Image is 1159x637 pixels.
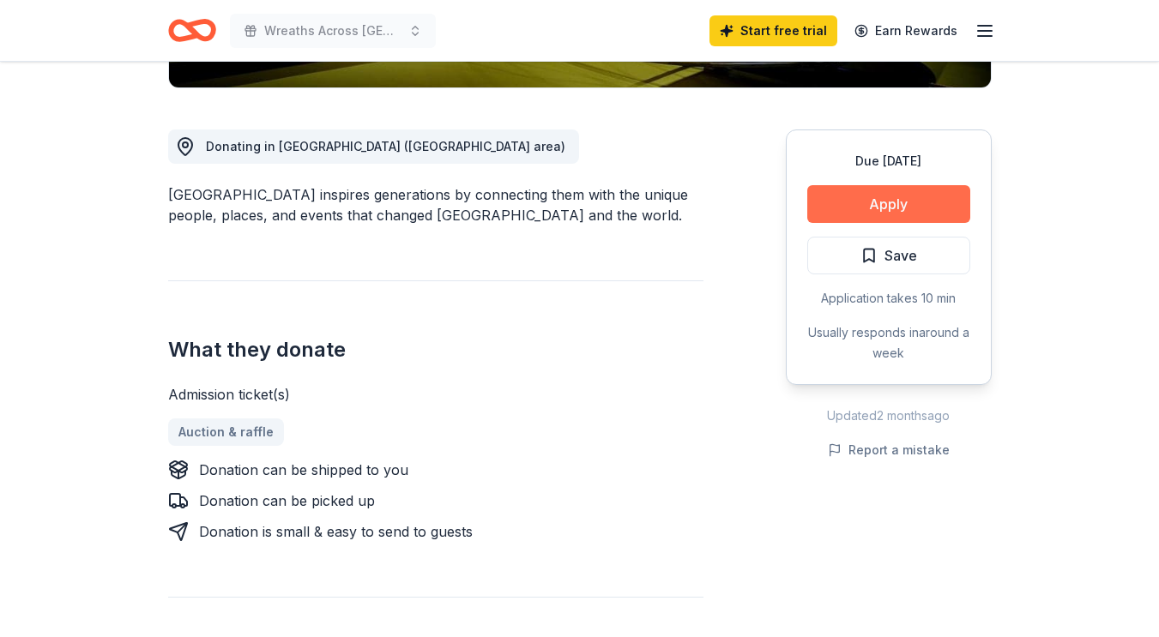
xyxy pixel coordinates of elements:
[199,490,375,511] div: Donation can be picked up
[807,237,970,274] button: Save
[168,384,703,405] div: Admission ticket(s)
[168,184,703,225] div: [GEOGRAPHIC_DATA] inspires generations by connecting them with the unique people, places, and eve...
[168,336,703,364] h2: What they donate
[230,14,436,48] button: Wreaths Across [GEOGRAPHIC_DATA]: [GEOGRAPHIC_DATA] - American Heritage Girls OH3210
[168,418,284,446] a: Auction & raffle
[807,322,970,364] div: Usually responds in around a week
[264,21,401,41] span: Wreaths Across [GEOGRAPHIC_DATA]: [GEOGRAPHIC_DATA] - American Heritage Girls OH3210
[828,440,950,460] button: Report a mistake
[206,139,565,153] span: Donating in [GEOGRAPHIC_DATA] ([GEOGRAPHIC_DATA] area)
[807,151,970,171] div: Due [DATE]
[807,185,970,223] button: Apply
[844,15,968,46] a: Earn Rewards
[884,244,917,267] span: Save
[199,521,473,542] div: Donation is small & easy to send to guests
[786,406,992,426] div: Updated 2 months ago
[807,288,970,309] div: Application takes 10 min
[199,460,408,480] div: Donation can be shipped to you
[168,10,216,51] a: Home
[709,15,837,46] a: Start free trial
